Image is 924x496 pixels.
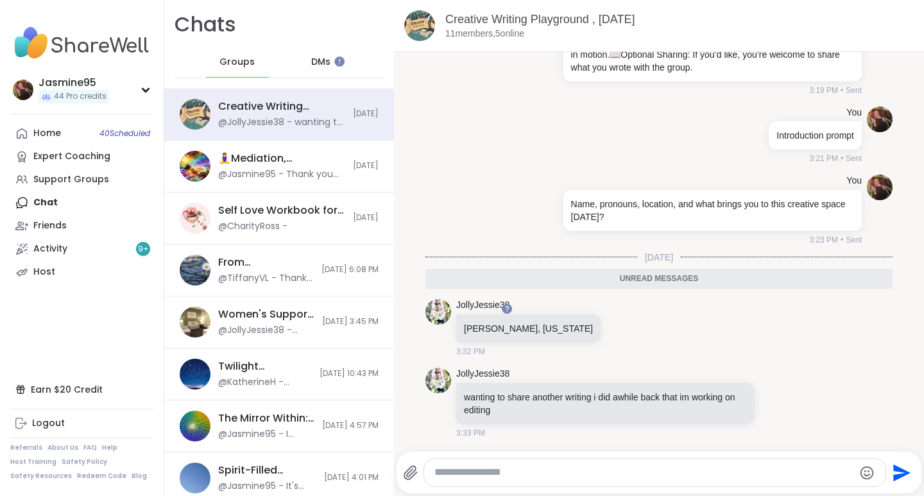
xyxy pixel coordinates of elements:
span: • [841,85,843,96]
img: Spirit-Filled Sundays, Oct 12 [180,463,210,493]
a: Logout [10,412,153,435]
span: Sent [846,85,862,96]
iframe: Spotlight [334,56,345,67]
span: Sent [846,234,862,246]
p: [PERSON_NAME], [US_STATE] [464,322,593,335]
img: https://sharewell-space-live.sfo3.digitaloceanspaces.com/user-generated/0818d3a5-ec43-4745-9685-c... [867,175,893,200]
span: 9 + [138,244,149,255]
span: [DATE] 3:45 PM [322,316,379,327]
span: 3:33 PM [456,427,485,439]
a: Help [102,443,117,452]
h4: You [846,175,862,187]
span: Sent [846,153,862,164]
a: Host [10,261,153,284]
span: [DATE] 4:01 PM [324,472,379,483]
iframe: Spotlight [502,304,512,314]
span: • [841,153,843,164]
span: [DATE] 4:57 PM [322,420,379,431]
div: Women's Support Haven, [DATE] [218,307,314,321]
a: Safety Resources [10,472,72,481]
p: Name, pronouns, location, and what brings you to this creative space [DATE]? [571,198,854,223]
p: 11 members, 5 online [445,28,524,40]
img: Jasmine95 [13,80,33,100]
div: Unread messages [425,269,893,289]
span: 3:23 PM [809,234,838,246]
div: From Overwhelmed to Anchored: Emotional Regulation, [DATE] [218,255,314,269]
img: 🧘‍♀️Mediation, Mindfulness & Magic 🔮 , Oct 15 [180,151,210,182]
div: Twilight Tranquility: Guided Meditations , [DATE] [218,359,312,373]
div: Self Love Workbook for Women, [DATE] [218,203,345,218]
span: [DATE] [353,160,379,171]
div: @Jasmine95 - Thank you so much! [218,168,345,181]
p: Introduction prompt [776,129,854,142]
h4: You [846,107,862,119]
img: Creative Writing Playground , Oct 15 [404,10,435,41]
a: Creative Writing Playground , [DATE] [445,13,635,26]
button: Emoji picker [859,465,875,481]
span: 3:32 PM [456,346,485,357]
div: The Mirror Within: Return to Your True Self, [DATE] [218,411,314,425]
a: Safety Policy [62,458,107,466]
img: https://sharewell-space-live.sfo3.digitaloceanspaces.com/user-generated/0818d3a5-ec43-4745-9685-c... [867,107,893,132]
img: Women's Support Haven, Oct 14 [180,307,210,338]
a: Referrals [10,443,42,452]
span: Groups [219,56,255,69]
span: [DATE] [353,212,379,223]
span: [DATE] 10:43 PM [320,368,379,379]
div: Friends [33,219,67,232]
div: Support Groups [33,173,109,186]
button: Send [886,458,915,487]
div: Home [33,127,61,140]
div: @JollyJessie38 - wanting to share another writing i did awhile back that im working on editing [218,116,345,129]
a: Redeem Code [77,472,126,481]
img: The Mirror Within: Return to Your True Self, Oct 13 [180,411,210,441]
div: Activity [33,243,67,255]
div: @JollyJessie38 - [DOMAIN_NAME][URL] [218,324,314,337]
span: 3:21 PM [809,153,838,164]
span: [DATE] 6:08 PM [321,264,379,275]
img: https://sharewell-space-live.sfo3.digitaloceanspaces.com/user-generated/3602621c-eaa5-4082-863a-9... [425,368,451,393]
div: Expert Coaching [33,150,110,163]
div: Jasmine95 [38,76,109,90]
img: Self Love Workbook for Women, Oct 15 [180,203,210,234]
img: https://sharewell-space-live.sfo3.digitaloceanspaces.com/user-generated/3602621c-eaa5-4082-863a-9... [425,299,451,325]
a: FAQ [83,443,97,452]
a: About Us [47,443,78,452]
span: 3:19 PM [809,85,838,96]
span: • [841,234,843,246]
a: Blog [132,472,147,481]
img: From Overwhelmed to Anchored: Emotional Regulation, Oct 14 [180,255,210,286]
div: @CharityRoss - [218,220,287,233]
textarea: Type your message [434,466,853,479]
a: Host Training [10,458,56,466]
p: wanting to share another writing i did awhile back that im working on editing [464,391,747,416]
div: 🧘‍♀️Mediation, Mindfulness & Magic 🔮 , [DATE] [218,151,345,166]
div: @TiffanyVL - Thank you so much for spending this time with me [DATE] — for slowing down, breathin... [218,272,314,285]
h1: Chats [175,10,236,39]
div: Creative Writing Playground , [DATE] [218,99,345,114]
div: @KatherineH - Thanks for hosting [PERSON_NAME]! [218,376,312,389]
div: @Jasmine95 - It's always my pleasure! [218,480,316,493]
span: DMs [311,56,330,69]
img: ShareWell Nav Logo [10,21,153,65]
span: 40 Scheduled [99,128,150,139]
a: Home40Scheduled [10,122,153,145]
img: Twilight Tranquility: Guided Meditations , Oct 13 [180,359,210,389]
span: [DATE] [637,251,681,264]
a: JollyJessie38 [456,368,509,381]
a: Expert Coaching [10,145,153,168]
div: Earn $20 Credit [10,378,153,401]
a: Friends [10,214,153,237]
div: @Jasmine95 - I return to myself with grace, honesty, and love. [218,428,314,441]
div: Logout [32,417,65,430]
a: Activity9+ [10,237,153,261]
div: Host [33,266,55,278]
span: [DATE] [353,108,379,119]
a: JollyJessie38 [456,299,509,312]
div: Spirit-Filled Sundays, [DATE] [218,463,316,477]
span: 📖 [610,49,620,60]
img: Creative Writing Playground , Oct 15 [180,99,210,130]
span: 44 Pro credits [54,91,107,102]
a: Support Groups [10,168,153,191]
